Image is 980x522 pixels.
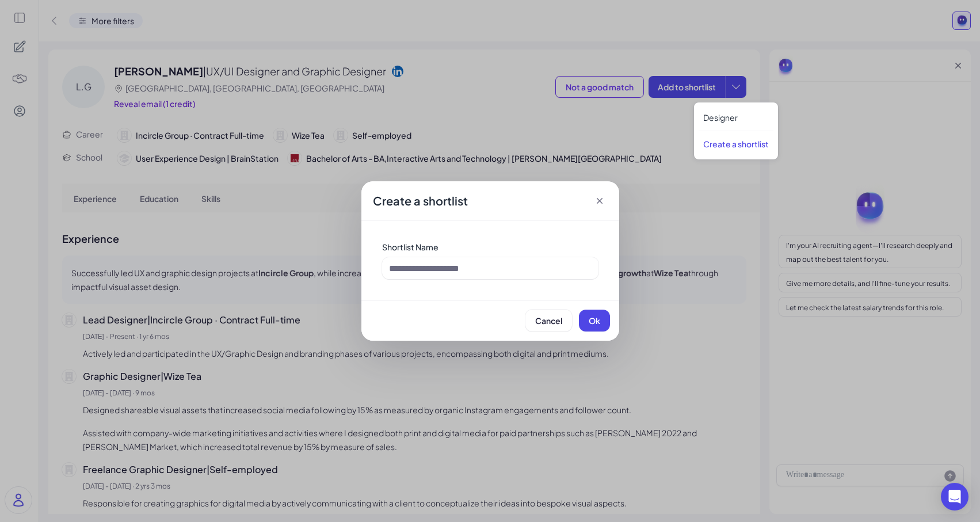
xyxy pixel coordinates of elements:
button: Cancel [525,310,572,332]
span: Create a shortlist [373,193,468,209]
div: Shortlist Name [382,241,598,253]
span: Cancel [535,315,562,326]
span: Ok [589,315,600,326]
div: Open Intercom Messenger [941,483,968,510]
button: Ok [579,310,610,332]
